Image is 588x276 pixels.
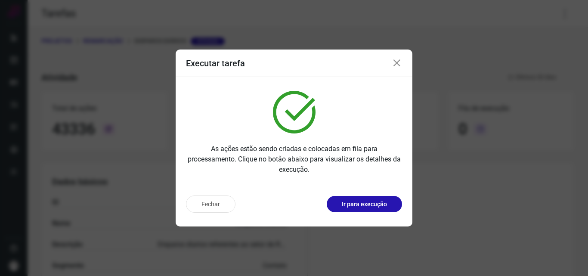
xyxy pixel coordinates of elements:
button: Ir para execução [327,196,402,212]
h3: Executar tarefa [186,58,245,68]
img: verified.svg [273,91,316,133]
button: Fechar [186,195,235,213]
p: As ações estão sendo criadas e colocadas em fila para processamento. Clique no botão abaixo para ... [186,144,402,175]
p: Ir para execução [342,200,387,209]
